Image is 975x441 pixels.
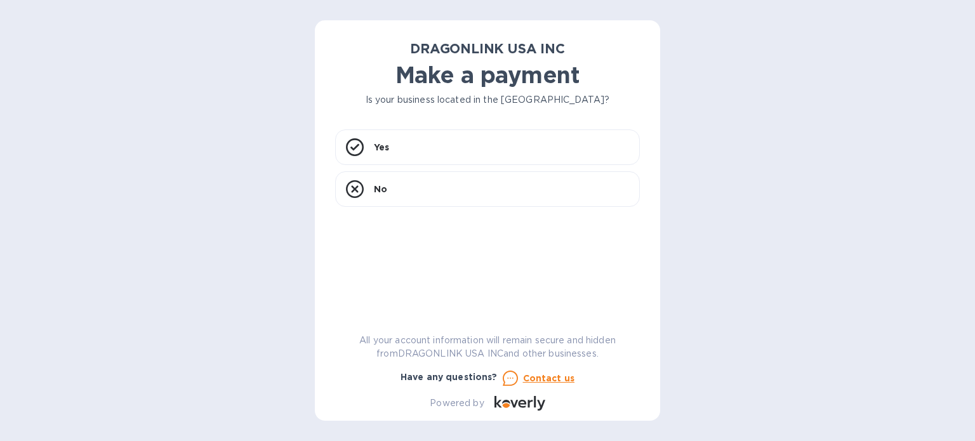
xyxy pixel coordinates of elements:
[523,373,575,383] u: Contact us
[430,397,484,410] p: Powered by
[410,41,565,56] b: DRAGONLINK USA INC
[335,93,640,107] p: Is your business located in the [GEOGRAPHIC_DATA]?
[374,183,387,195] p: No
[374,141,389,154] p: Yes
[335,62,640,88] h1: Make a payment
[335,334,640,360] p: All your account information will remain secure and hidden from DRAGONLINK USA INC and other busi...
[401,372,498,382] b: Have any questions?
